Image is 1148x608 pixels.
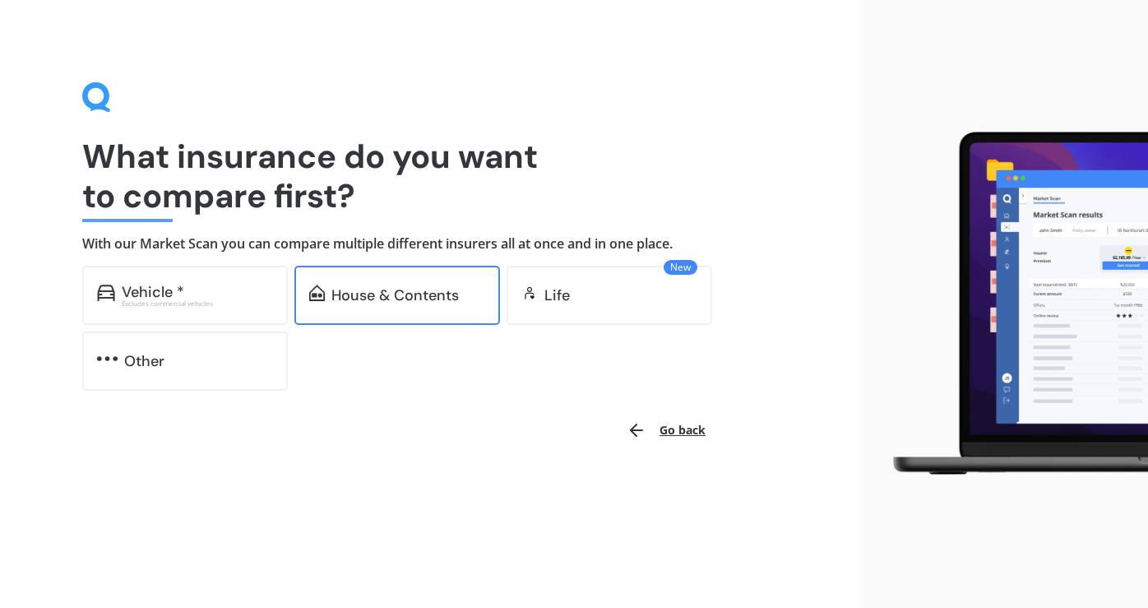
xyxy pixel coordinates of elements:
[331,287,459,304] div: House & Contents
[122,300,273,307] div: Excludes commercial vehicles
[309,285,325,301] img: home-and-contents.b802091223b8502ef2dd.svg
[122,284,184,300] div: Vehicle *
[874,124,1148,484] img: laptop.webp
[544,287,570,304] div: Life
[617,411,715,450] button: Go back
[82,235,779,253] h4: With our Market Scan you can compare multiple different insurers all at once and in one place.
[97,350,118,367] img: other.81dba5aafe580aa69f38.svg
[124,353,164,369] div: Other
[664,260,697,275] span: New
[97,285,115,301] img: car.f15378c7a67c060ca3f3.svg
[521,285,538,301] img: life.f720d6a2d7cdcd3ad642.svg
[82,137,779,216] h1: What insurance do you want to compare first?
